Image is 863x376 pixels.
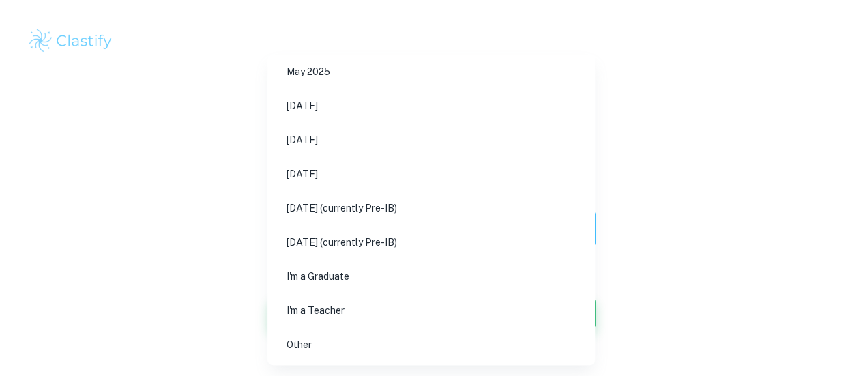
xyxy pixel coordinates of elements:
[273,158,600,190] li: [DATE]
[273,227,600,258] li: [DATE] (currently Pre-IB)
[273,192,600,224] li: [DATE] (currently Pre-IB)
[273,295,600,326] li: I'm a Teacher
[273,329,600,360] li: Other
[273,261,600,292] li: I'm a Graduate
[273,124,600,156] li: [DATE]
[273,56,600,87] li: May 2025
[273,90,600,121] li: [DATE]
